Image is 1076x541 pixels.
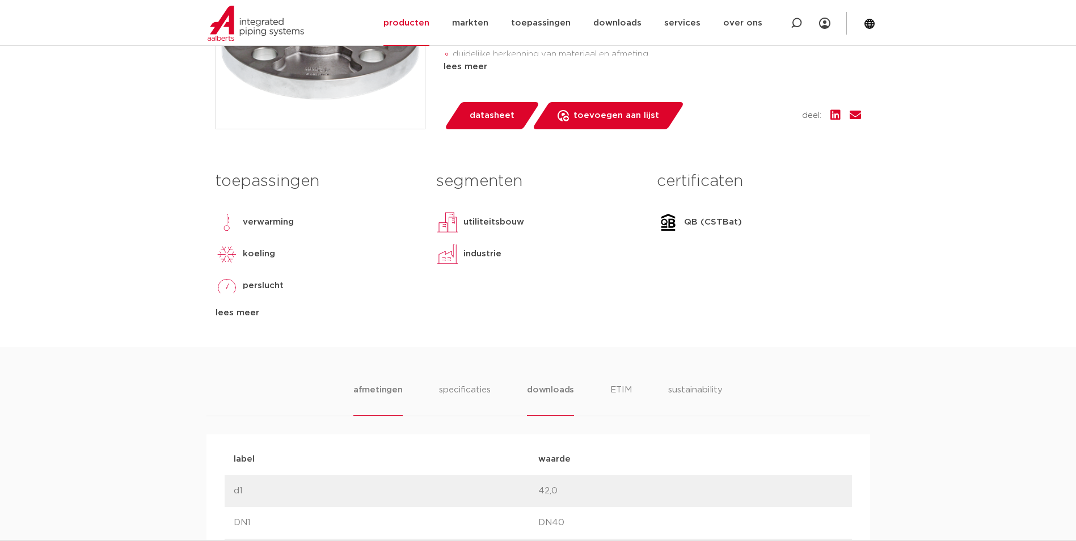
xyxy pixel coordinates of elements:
[353,383,403,416] li: afmetingen
[657,170,860,193] h3: certificaten
[610,383,632,416] li: ETIM
[216,170,419,193] h3: toepassingen
[538,516,843,530] p: DN40
[802,109,821,122] span: deel:
[463,247,501,261] p: industrie
[436,211,459,234] img: utiliteitsbouw
[234,516,538,530] p: DN1
[463,215,524,229] p: utiliteitsbouw
[436,170,640,193] h3: segmenten
[243,279,284,293] p: perslucht
[444,60,861,74] div: lees meer
[527,383,574,416] li: downloads
[439,383,491,416] li: specificaties
[444,102,540,129] a: datasheet
[684,215,742,229] p: QB (CSTBat)
[216,306,419,320] div: lees meer
[668,383,723,416] li: sustainability
[453,45,861,64] li: duidelijke herkenning van materiaal en afmeting
[216,211,238,234] img: verwarming
[243,215,294,229] p: verwarming
[573,107,659,125] span: toevoegen aan lijst
[234,453,538,466] p: label
[216,274,238,297] img: perslucht
[436,243,459,265] img: industrie
[243,247,275,261] p: koeling
[657,211,680,234] img: QB (CSTBat)
[538,484,843,498] p: 42,0
[234,484,538,498] p: d1
[538,453,843,466] p: waarde
[470,107,514,125] span: datasheet
[216,243,238,265] img: koeling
